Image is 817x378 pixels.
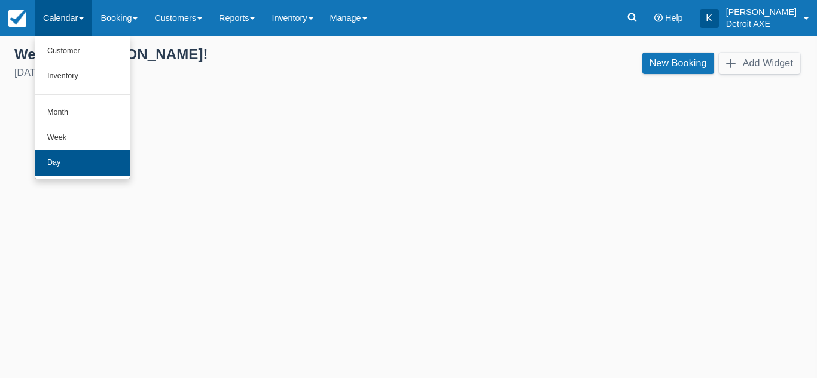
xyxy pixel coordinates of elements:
[14,45,399,63] div: Welcome , [PERSON_NAME] !
[35,100,130,125] a: Month
[35,39,130,64] a: Customer
[719,53,800,74] button: Add Widget
[700,9,719,28] div: K
[654,14,663,22] i: Help
[35,150,130,176] a: Day
[35,36,130,179] ul: Calendar
[35,125,130,150] a: Week
[642,53,714,74] a: New Booking
[726,18,797,30] p: Detroit AXE
[726,6,797,18] p: [PERSON_NAME]
[14,66,399,80] div: [DATE]
[8,10,26,27] img: checkfront-main-nav-mini-logo.png
[665,13,683,23] span: Help
[35,64,130,89] a: Inventory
